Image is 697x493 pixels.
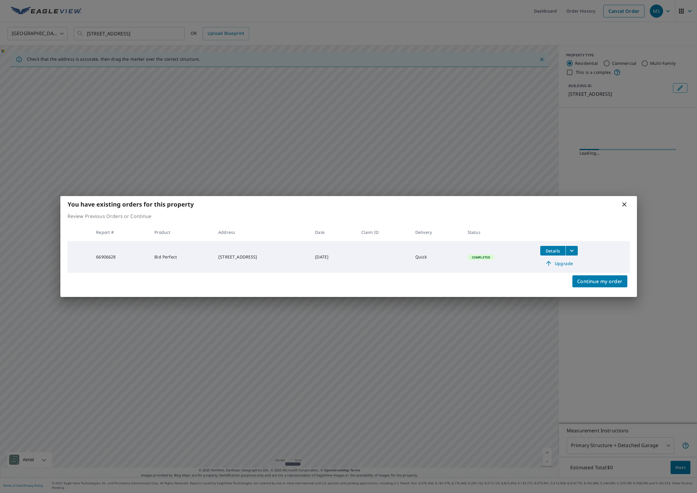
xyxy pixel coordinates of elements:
td: [DATE] [310,241,356,273]
th: Report # [91,223,150,241]
p: Review Previous Orders or Continue [68,213,630,220]
td: 66906628 [91,241,150,273]
a: Upgrade [540,259,578,268]
th: Product [150,223,214,241]
td: Quick [411,241,463,273]
th: Delivery [411,223,463,241]
th: Address [214,223,310,241]
span: Upgrade [544,260,574,267]
button: filesDropdownBtn-66906628 [565,246,578,256]
button: detailsBtn-66906628 [540,246,565,256]
span: Details [544,248,562,254]
button: Continue my order [572,275,627,287]
span: Completed [468,255,494,259]
th: Status [463,223,535,241]
div: [STREET_ADDRESS] [218,254,305,260]
th: Date [310,223,356,241]
b: You have existing orders for this property [68,200,194,208]
td: Bid Perfect [150,241,214,273]
span: Continue my order [577,277,623,286]
th: Claim ID [356,223,411,241]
